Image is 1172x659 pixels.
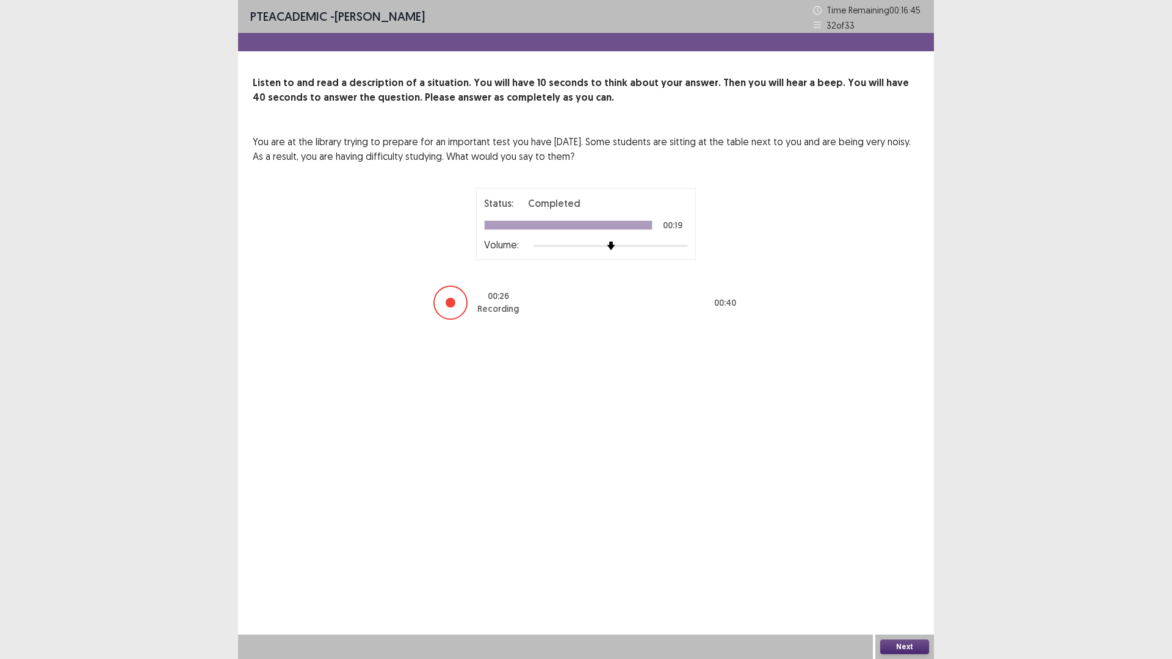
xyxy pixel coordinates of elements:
p: 00 : 26 [488,290,509,303]
p: 00:19 [663,221,682,229]
span: PTE academic [250,9,327,24]
p: Recording [477,303,519,315]
p: Listen to and read a description of a situation. You will have 10 seconds to think about your ans... [253,76,919,105]
p: Volume: [484,237,519,252]
p: Time Remaining 00 : 16 : 45 [827,4,922,16]
p: 32 of 33 [827,19,855,32]
p: 00 : 40 [714,297,736,309]
img: arrow-thumb [607,242,615,250]
button: Next [880,639,929,654]
p: - [PERSON_NAME] [250,7,425,26]
p: Completed [528,196,581,211]
p: Status: [484,196,513,211]
p: You are at the library trying to prepare for an important test you have [DATE]. Some students are... [253,134,919,164]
